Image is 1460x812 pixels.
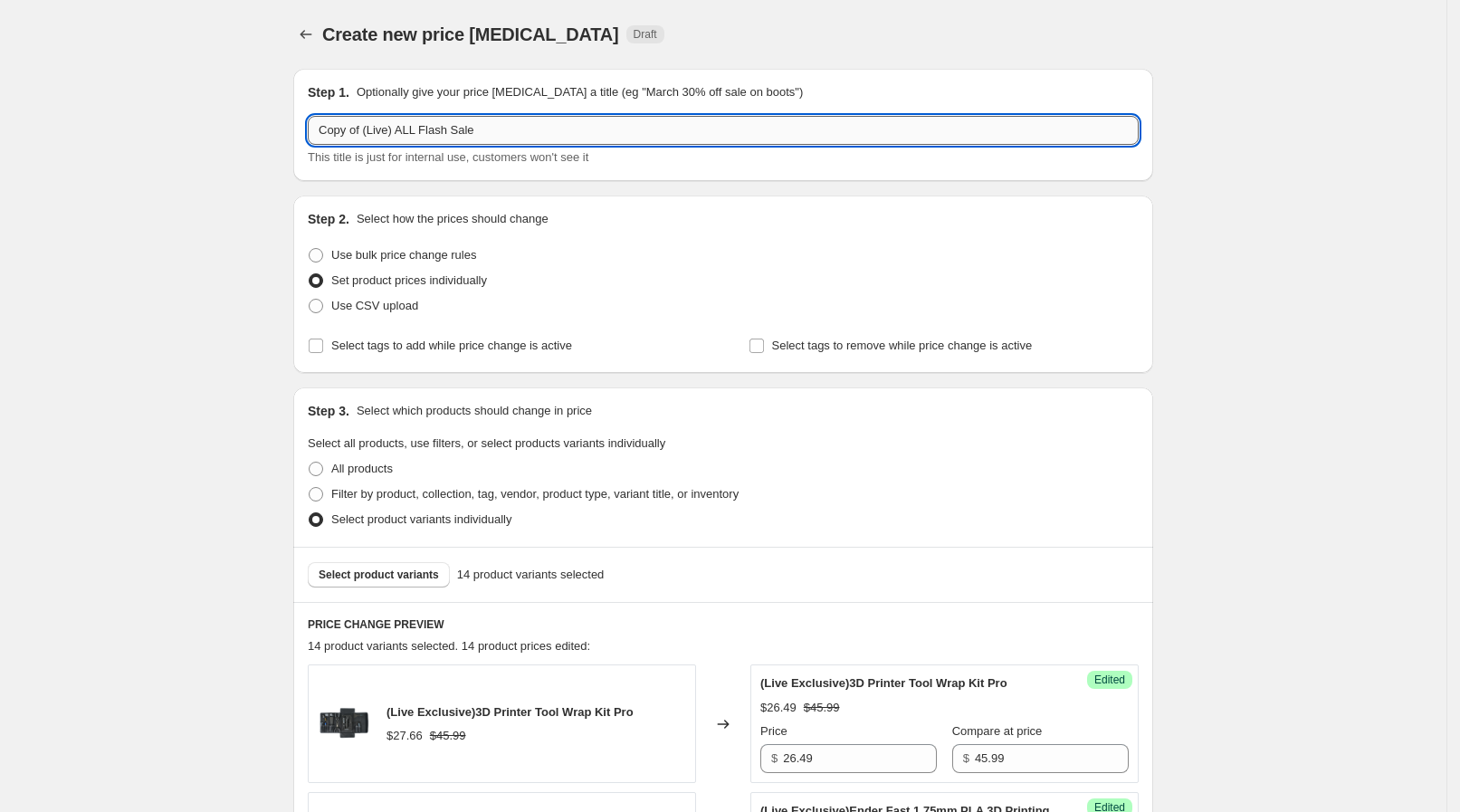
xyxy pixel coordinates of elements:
span: 14 product variants selected. 14 product prices edited: [308,639,590,653]
span: All products [331,462,393,475]
span: Edited [1094,673,1125,687]
span: $ [771,751,778,765]
span: Select product variants individually [331,512,511,526]
span: Use CSV upload [331,299,418,312]
div: $27.66 [386,727,423,745]
span: Filter by product, collection, tag, vendor, product type, variant title, or inventory [331,487,739,501]
span: Select tags to remove while price change is active [772,339,1033,352]
button: Select product variants [308,562,450,588]
span: 14 product variants selected [457,566,605,584]
p: Select which products should change in price [357,402,592,420]
button: Price change jobs [293,22,319,47]
span: Create new price [MEDICAL_DATA] [322,24,619,44]
p: Optionally give your price [MEDICAL_DATA] a title (eg "March 30% off sale on boots") [357,83,803,101]
span: Set product prices individually [331,273,487,287]
h2: Step 2. [308,210,349,228]
h2: Step 3. [308,402,349,420]
span: $ [963,751,969,765]
strike: $45.99 [804,699,840,717]
span: This title is just for internal use, customers won't see it [308,150,588,164]
span: Draft [634,27,657,42]
h6: PRICE CHANGE PREVIEW [308,617,1139,632]
strike: $45.99 [430,727,466,745]
span: (Live Exclusive)3D Printer Tool Wrap Kit Pro [386,705,634,719]
span: Compare at price [952,724,1043,738]
span: (Live Exclusive)3D Printer Tool Wrap Kit Pro [760,676,1007,690]
img: 26_80x.png [318,697,372,751]
span: Use bulk price change rules [331,248,476,262]
span: Select product variants [319,568,439,582]
div: $26.49 [760,699,797,717]
span: Select all products, use filters, or select products variants individually [308,436,665,450]
p: Select how the prices should change [357,210,549,228]
h2: Step 1. [308,83,349,101]
span: Select tags to add while price change is active [331,339,572,352]
input: 30% off holiday sale [308,116,1139,145]
span: Price [760,724,787,738]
